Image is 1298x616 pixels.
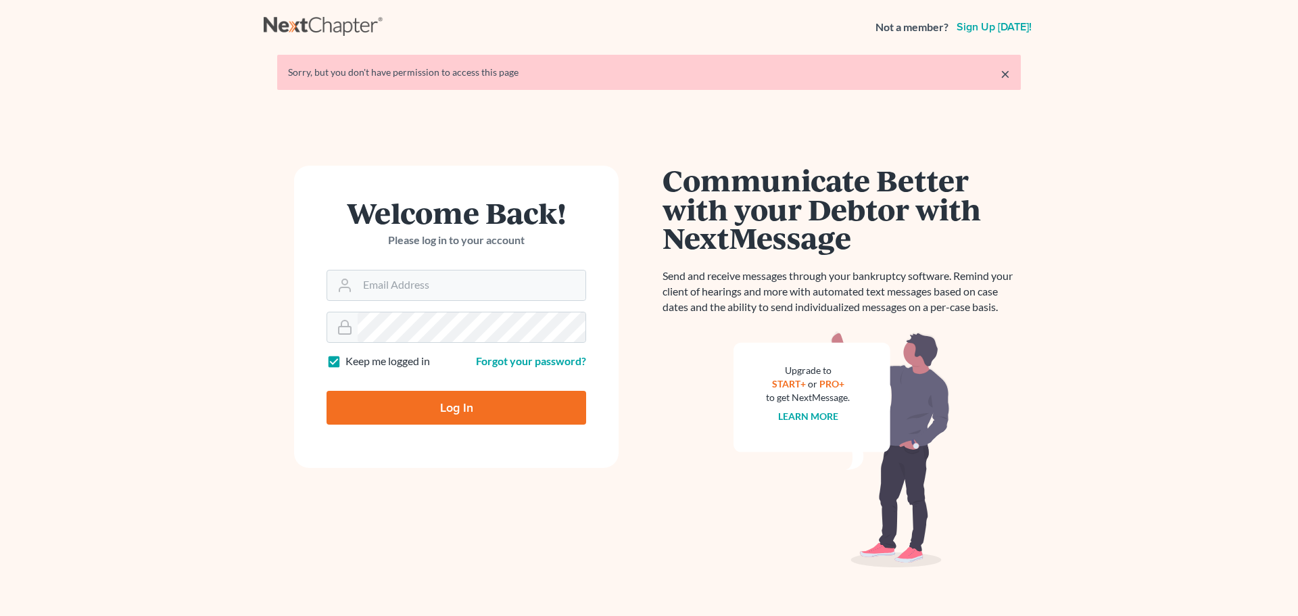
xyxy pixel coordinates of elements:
div: Upgrade to [766,364,850,377]
p: Send and receive messages through your bankruptcy software. Remind your client of hearings and mo... [663,268,1021,315]
a: × [1001,66,1010,82]
label: Keep me logged in [345,354,430,369]
div: Sorry, but you don't have permission to access this page [288,66,1010,79]
a: Learn more [778,410,838,422]
a: START+ [772,378,806,389]
a: PRO+ [819,378,844,389]
a: Sign up [DATE]! [954,22,1034,32]
h1: Communicate Better with your Debtor with NextMessage [663,166,1021,252]
span: or [808,378,817,389]
input: Email Address [358,270,585,300]
strong: Not a member? [875,20,948,35]
div: to get NextMessage. [766,391,850,404]
p: Please log in to your account [327,233,586,248]
img: nextmessage_bg-59042aed3d76b12b5cd301f8e5b87938c9018125f34e5fa2b7a6b67550977c72.svg [734,331,950,568]
h1: Welcome Back! [327,198,586,227]
a: Forgot your password? [476,354,586,367]
input: Log In [327,391,586,425]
